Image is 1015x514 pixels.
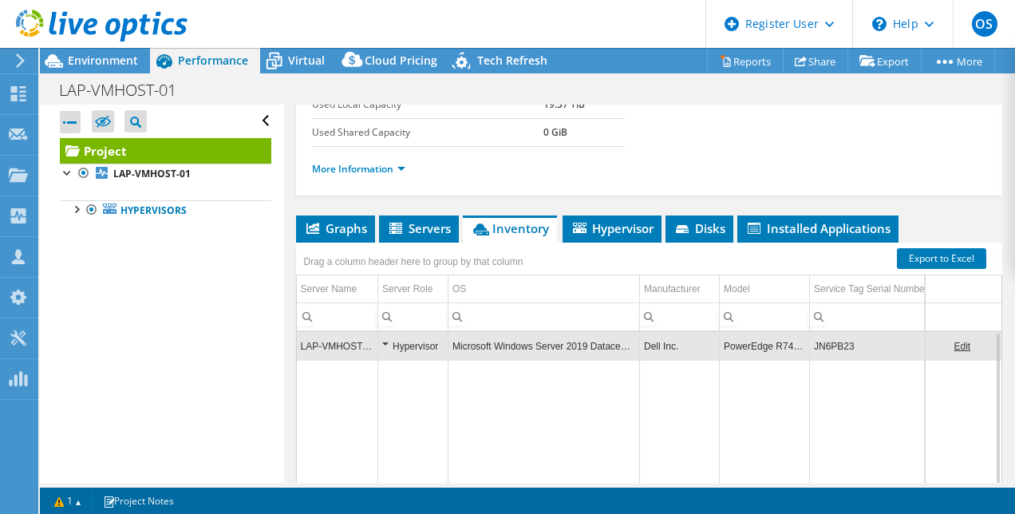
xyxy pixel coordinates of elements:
[382,337,444,356] div: Hypervisor
[720,332,810,360] td: Column Model, Value PowerEdge R740xd
[60,138,271,164] a: Project
[847,49,922,73] a: Export
[312,97,544,113] label: Used Local Capacity
[640,332,720,360] td: Column Manufacturer, Value Dell Inc.
[378,332,448,360] td: Column Server Role, Value Hypervisor
[68,53,138,68] span: Environment
[304,220,367,236] span: Graphs
[543,125,567,139] b: 0 GiB
[644,279,701,299] div: Manufacturer
[640,302,720,330] td: Column Manufacturer, Filter cell
[571,220,654,236] span: Hypervisor
[60,164,271,184] a: LAP-VMHOST-01
[60,200,271,221] a: Hypervisors
[448,332,640,360] td: Column OS, Value Microsoft Windows Server 2019 Datacenter
[297,302,378,330] td: Column Server Name, Filter cell
[365,53,437,68] span: Cloud Pricing
[783,49,848,73] a: Share
[297,332,378,360] td: Column Server Name, Value LAP-VMHOST-01
[954,341,970,352] a: Edit
[707,49,784,73] a: Reports
[745,220,891,236] span: Installed Applications
[382,279,432,299] div: Server Role
[43,491,93,511] a: 1
[872,17,887,31] svg: \n
[448,302,640,330] td: Column OS, Filter cell
[378,302,448,330] td: Column Server Role, Filter cell
[640,275,720,303] td: Manufacturer Column
[92,491,185,511] a: Project Notes
[387,220,451,236] span: Servers
[448,275,640,303] td: OS Column
[301,279,357,299] div: Server Name
[724,279,750,299] div: Model
[288,53,325,68] span: Virtual
[814,279,928,299] div: Service Tag Serial Number
[720,302,810,330] td: Column Model, Filter cell
[300,251,527,273] div: Drag a column header here to group by that column
[52,81,201,99] h1: LAP-VMHOST-01
[452,279,466,299] div: OS
[113,167,191,180] b: LAP-VMHOST-01
[810,302,942,330] td: Column Service Tag Serial Number, Filter cell
[810,275,942,303] td: Service Tag Serial Number Column
[477,53,547,68] span: Tech Refresh
[810,332,942,360] td: Column Service Tag Serial Number, Value JN6PB23
[673,220,725,236] span: Disks
[471,220,549,236] span: Inventory
[921,49,995,73] a: More
[720,275,810,303] td: Model Column
[543,97,585,111] b: 19.37 TiB
[297,275,378,303] td: Server Name Column
[312,125,544,140] label: Used Shared Capacity
[178,53,248,68] span: Performance
[378,275,448,303] td: Server Role Column
[897,248,986,269] a: Export to Excel
[312,162,405,176] a: More Information
[972,11,997,37] span: OS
